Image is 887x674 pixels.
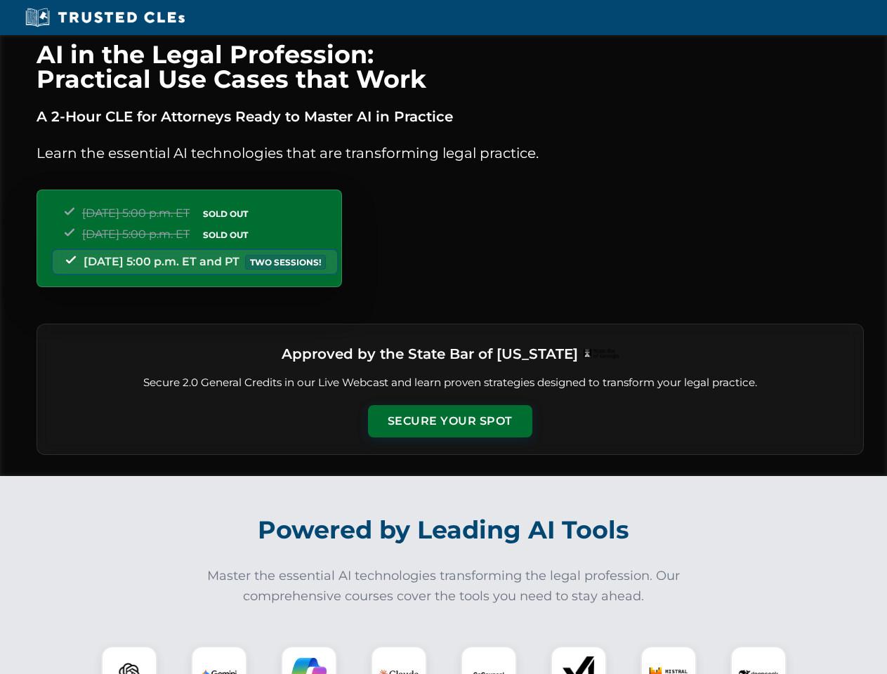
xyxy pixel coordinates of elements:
[37,142,864,164] p: Learn the essential AI technologies that are transforming legal practice.
[82,227,190,241] span: [DATE] 5:00 p.m. ET
[37,42,864,91] h1: AI in the Legal Profession: Practical Use Cases that Work
[368,405,532,437] button: Secure Your Spot
[198,206,253,221] span: SOLD OUT
[21,7,189,28] img: Trusted CLEs
[584,349,619,359] img: Logo
[198,227,253,242] span: SOLD OUT
[282,341,578,366] h3: Approved by the State Bar of [US_STATE]
[54,375,846,391] p: Secure 2.0 General Credits in our Live Webcast and learn proven strategies designed to transform ...
[37,105,864,128] p: A 2-Hour CLE for Attorneys Ready to Master AI in Practice
[55,505,833,555] h2: Powered by Leading AI Tools
[198,566,690,607] p: Master the essential AI technologies transforming the legal profession. Our comprehensive courses...
[82,206,190,220] span: [DATE] 5:00 p.m. ET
